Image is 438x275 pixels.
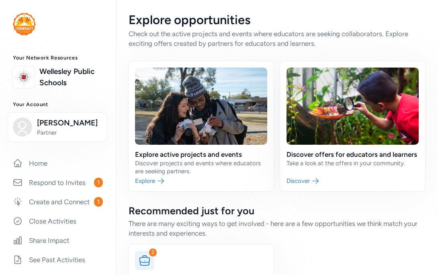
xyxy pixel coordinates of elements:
[94,178,103,187] span: 1
[13,13,36,35] img: logo
[129,29,425,48] div: Check out the active projects and events where educators are seeking collaborators. Explore excit...
[129,13,425,27] div: Explore opportunities
[37,129,102,137] span: Partner
[6,174,109,191] a: Respond to Invites1
[15,68,33,86] img: logo
[94,197,103,207] span: 1
[149,248,157,257] div: 2
[8,112,107,142] button: [PERSON_NAME]Partner
[129,219,425,238] div: There are many exciting ways to get involved - here are a few opportunities we think match your i...
[13,101,103,108] h3: Your Account
[37,117,102,129] span: [PERSON_NAME]
[39,66,103,88] a: Wellesley Public Schools
[129,204,425,217] div: Recommended just for you
[13,55,103,61] h3: Your Network Resources
[6,154,109,172] a: Home
[6,232,109,249] a: Share Impact
[6,251,109,269] a: See Past Activities
[6,212,109,230] a: Close Activities
[6,193,109,211] a: Create and Connect1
